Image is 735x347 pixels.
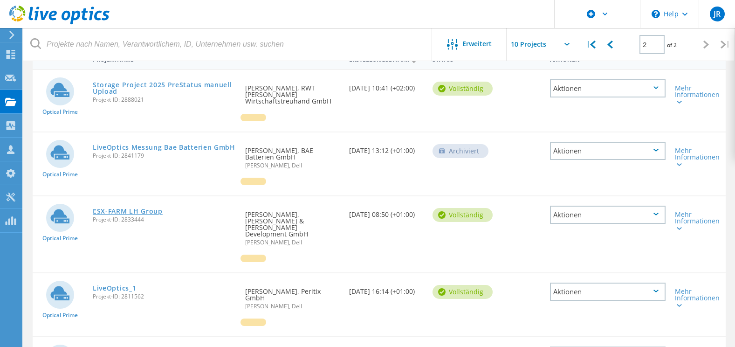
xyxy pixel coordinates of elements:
div: | [581,28,600,61]
span: [PERSON_NAME], Dell [245,304,340,309]
div: vollständig [433,285,493,299]
div: Mehr Informationen [675,85,721,104]
a: LiveOptics_1 [93,285,136,291]
div: [DATE] 16:14 (+01:00) [344,273,427,304]
div: Aktionen [550,142,666,160]
span: [PERSON_NAME], Dell [245,240,340,245]
span: Optical Prime [42,236,78,241]
div: [PERSON_NAME], [PERSON_NAME] & [PERSON_NAME] Development GmbH [240,196,344,255]
div: vollständig [433,82,493,96]
input: Projekte nach Namen, Verantwortlichem, ID, Unternehmen usw. suchen [23,28,433,61]
svg: \n [652,10,660,18]
div: Aktionen [550,206,666,224]
div: Aktionen [550,79,666,97]
span: Projekt-ID: 2811562 [93,294,236,299]
div: [PERSON_NAME], RWT [PERSON_NAME] Wirtschaftstreuhand GmbH [240,70,344,114]
div: [DATE] 13:12 (+01:00) [344,132,427,163]
div: Mehr Informationen [675,288,721,308]
div: | [716,28,735,61]
span: Optical Prime [42,312,78,318]
span: Erweitert [462,41,492,47]
div: Mehr Informationen [675,147,721,167]
div: [PERSON_NAME], Peritix GmbH [240,273,344,319]
div: [DATE] 10:41 (+02:00) [344,70,427,101]
span: Projekt-ID: 2833444 [93,217,236,222]
a: LiveOptics Messung Bae Batterien GmbH [93,144,235,151]
span: Optical Prime [42,109,78,115]
div: vollständig [433,208,493,222]
a: ESX-FARM LH Group [93,208,163,215]
div: Archiviert [433,144,488,158]
span: [PERSON_NAME], Dell [245,163,340,168]
span: Projekt-ID: 2888021 [93,97,236,103]
a: Storage Project 2025 PreStatus manuell Upload [93,82,236,95]
a: Live Optics Dashboard [9,20,110,26]
div: Mehr Informationen [675,211,721,231]
span: JR [714,10,721,18]
span: Projekt-ID: 2841179 [93,153,236,159]
div: [DATE] 08:50 (+01:00) [344,196,427,227]
span: Optical Prime [42,172,78,177]
div: [PERSON_NAME], BAE Batterien GmbH [240,132,344,178]
div: Aktionen [550,283,666,301]
span: of 2 [667,41,677,49]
